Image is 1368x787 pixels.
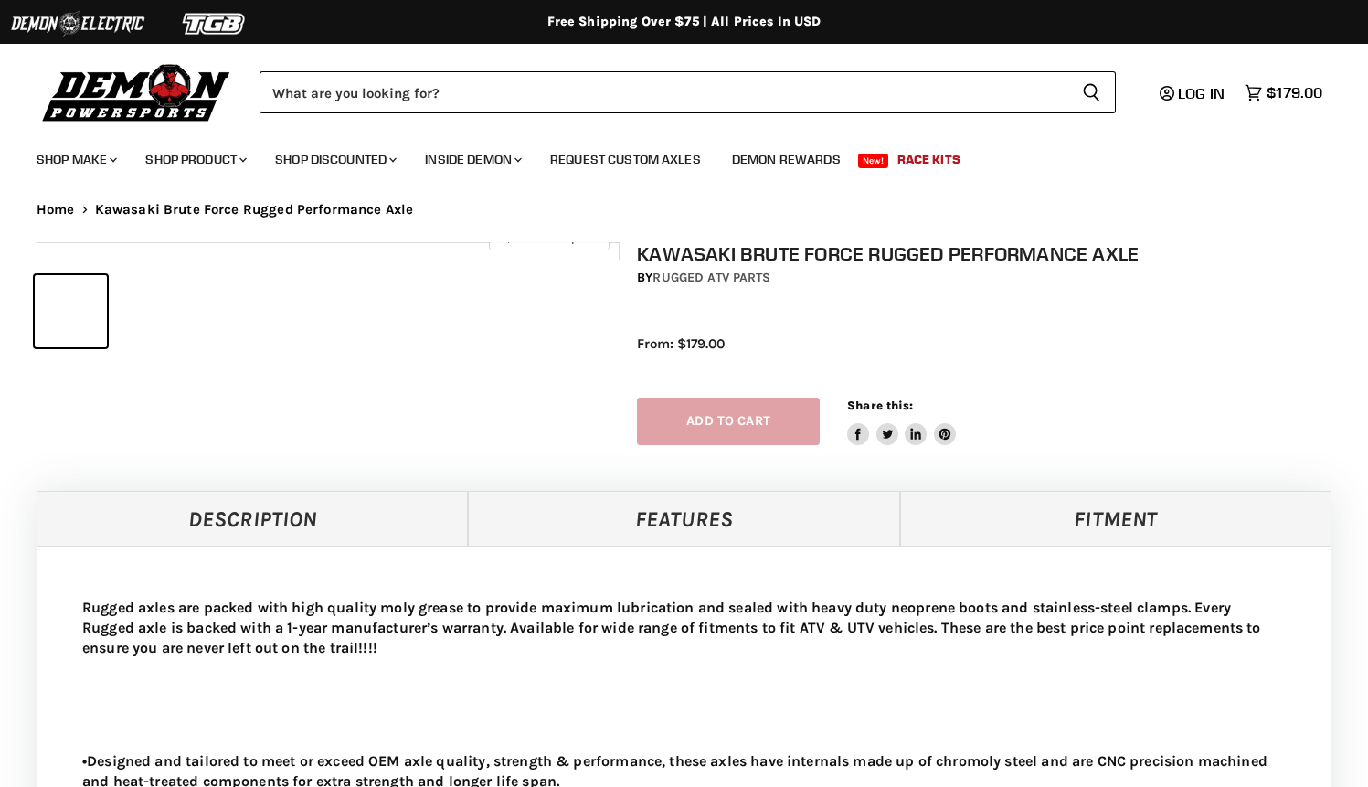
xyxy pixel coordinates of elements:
[95,202,414,218] span: Kawasaki Brute Force Rugged Performance Axle
[37,59,237,124] img: Demon Powersports
[132,141,258,178] a: Shop Product
[23,141,128,178] a: Shop Make
[1067,71,1116,113] button: Search
[9,6,146,41] img: Demon Electric Logo 2
[468,491,899,546] a: Features
[637,242,1349,265] h1: Kawasaki Brute Force Rugged Performance Axle
[37,202,75,218] a: Home
[847,399,913,412] span: Share this:
[261,141,408,178] a: Shop Discounted
[637,268,1349,288] div: by
[35,275,107,347] button: IMAGE thumbnail
[652,270,770,285] a: Rugged ATV Parts
[498,230,599,244] span: Click to expand
[23,133,1318,178] ul: Main menu
[260,71,1067,113] input: Search
[37,491,468,546] a: Description
[718,141,854,178] a: Demon Rewards
[146,6,283,41] img: TGB Logo 2
[260,71,1116,113] form: Product
[536,141,715,178] a: Request Custom Axles
[82,598,1286,658] p: Rugged axles are packed with high quality moly grease to provide maximum lubrication and sealed w...
[900,491,1331,546] a: Fitment
[847,398,956,446] aside: Share this:
[1235,80,1331,106] a: $179.00
[1151,85,1235,101] a: Log in
[411,141,533,178] a: Inside Demon
[1178,84,1225,102] span: Log in
[858,154,889,168] span: New!
[884,141,974,178] a: Race Kits
[1267,84,1322,101] span: $179.00
[112,275,185,347] button: IMAGE thumbnail
[637,335,725,352] span: From: $179.00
